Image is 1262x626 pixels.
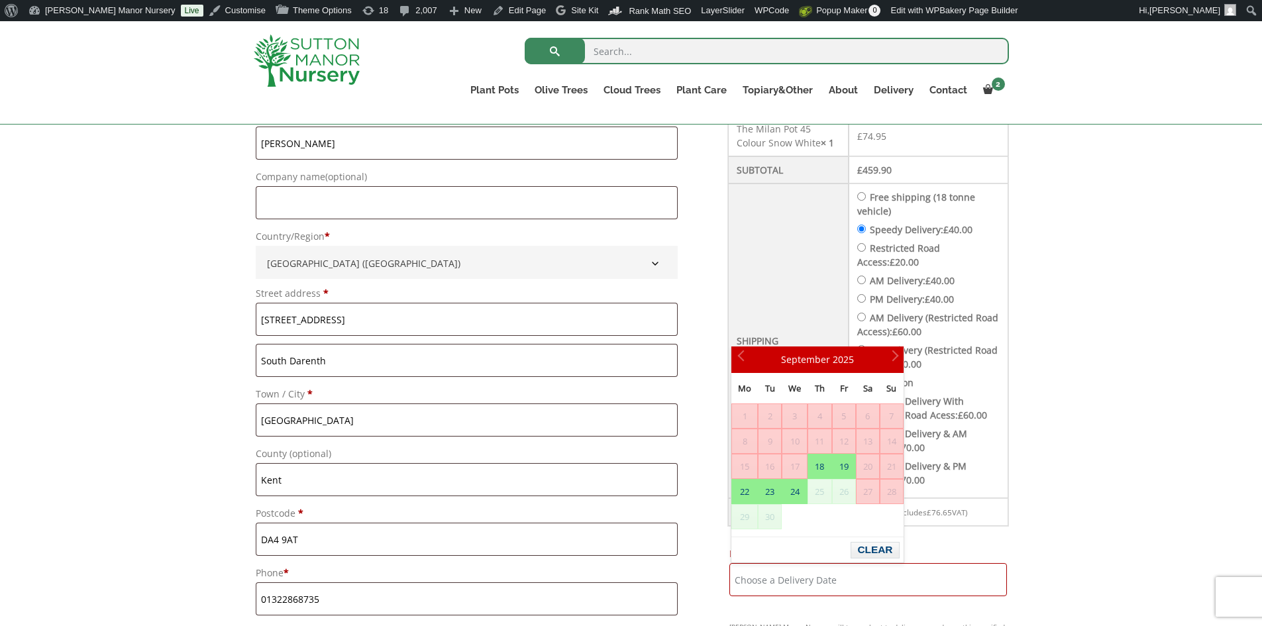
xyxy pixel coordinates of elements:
[857,429,879,453] span: 13
[759,404,781,428] span: 2
[781,353,830,366] span: September
[857,242,940,268] label: Restricted Road Access:
[181,5,203,17] a: Live
[886,382,896,394] span: Sunday
[256,303,678,336] input: House number and street name
[880,454,903,478] span: 21
[925,274,931,287] span: £
[833,480,855,503] span: 26
[921,81,975,99] a: Contact
[765,382,775,394] span: Tuesday
[462,81,527,99] a: Plant Pots
[782,479,808,504] td: Available Deliveries20
[840,382,848,394] span: Friday
[880,429,903,453] span: 14
[256,168,678,186] label: Company name
[759,505,781,529] span: 30
[256,444,678,463] label: County
[758,504,782,529] td: Available Deliveries20
[870,293,954,305] label: PM Delivery:
[896,441,925,454] bdi: 70.00
[943,223,973,236] bdi: 40.00
[927,507,931,517] span: £
[892,325,921,338] bdi: 60.00
[832,479,856,504] td: Available Deliveries20
[887,354,898,365] span: Next
[732,404,757,428] span: 1
[833,404,855,428] span: 5
[759,480,781,503] a: 23
[857,454,879,478] span: 20
[256,284,678,303] label: Street address
[758,479,782,504] td: Available Deliveries20
[894,507,967,517] small: (includes VAT)
[925,274,955,287] bdi: 40.00
[527,81,596,99] a: Olive Trees
[808,454,831,478] a: 18
[857,427,967,454] label: Speedy Delivery & AM Delivery:
[958,409,987,421] bdi: 60.00
[729,563,1007,596] input: Choose a Delivery Date
[857,460,967,486] label: Speedy Delivery & PM Delivery:
[925,293,930,305] span: £
[808,404,831,428] span: 4
[925,293,954,305] bdi: 40.00
[732,454,757,478] span: 15
[729,545,1007,563] label: Delivery Date
[808,480,831,503] span: 25
[851,542,899,558] button: Clear
[870,274,955,287] label: AM Delivery:
[832,454,856,479] td: Available Deliveries20
[728,156,849,183] th: Subtotal
[782,454,807,478] span: 17
[731,348,754,371] a: Prev
[863,382,872,394] span: Saturday
[738,382,751,394] span: Monday
[256,227,678,246] label: Country/Region
[571,5,598,15] span: Site Kit
[890,256,895,268] span: £
[857,404,879,428] span: 6
[890,256,919,268] bdi: 20.00
[782,429,807,453] span: 10
[857,130,863,142] span: £
[857,395,987,421] label: Speedy Delivery With Restricted Road Acess:
[833,353,854,366] span: 2025
[254,34,360,87] img: logo
[737,354,748,365] span: Prev
[759,454,781,478] span: 16
[1149,5,1220,15] span: [PERSON_NAME]
[808,454,831,479] td: Available Deliveries20
[759,429,781,453] span: 9
[892,325,898,338] span: £
[808,479,831,504] td: Available Deliveries20
[857,311,998,338] label: AM Delivery (Restricted Road Access):
[866,81,921,99] a: Delivery
[596,81,668,99] a: Cloud Trees
[880,480,903,503] span: 28
[857,191,975,217] label: Free shipping (18 tonne vehicle)
[808,429,831,453] span: 11
[881,348,904,371] a: Next
[256,385,678,403] label: Town / City
[289,447,331,460] span: (optional)
[732,480,757,503] a: 22
[728,115,849,156] td: The Milan Pot 45 Colour Snow White
[821,81,866,99] a: About
[833,429,855,453] span: 12
[880,404,903,428] span: 7
[992,78,1005,91] span: 2
[256,564,678,582] label: Phone
[629,6,691,16] span: Rank Math SEO
[732,429,757,453] span: 8
[857,164,863,176] span: £
[668,81,735,99] a: Plant Care
[857,344,998,370] label: PM Delivery (Restricted Road Access):
[735,81,821,99] a: Topiary&Other
[857,164,892,176] bdi: 459.90
[833,454,855,478] a: 19
[868,5,880,17] span: 0
[892,358,921,370] bdi: 60.00
[896,474,925,486] bdi: 70.00
[870,223,973,236] label: Speedy Delivery:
